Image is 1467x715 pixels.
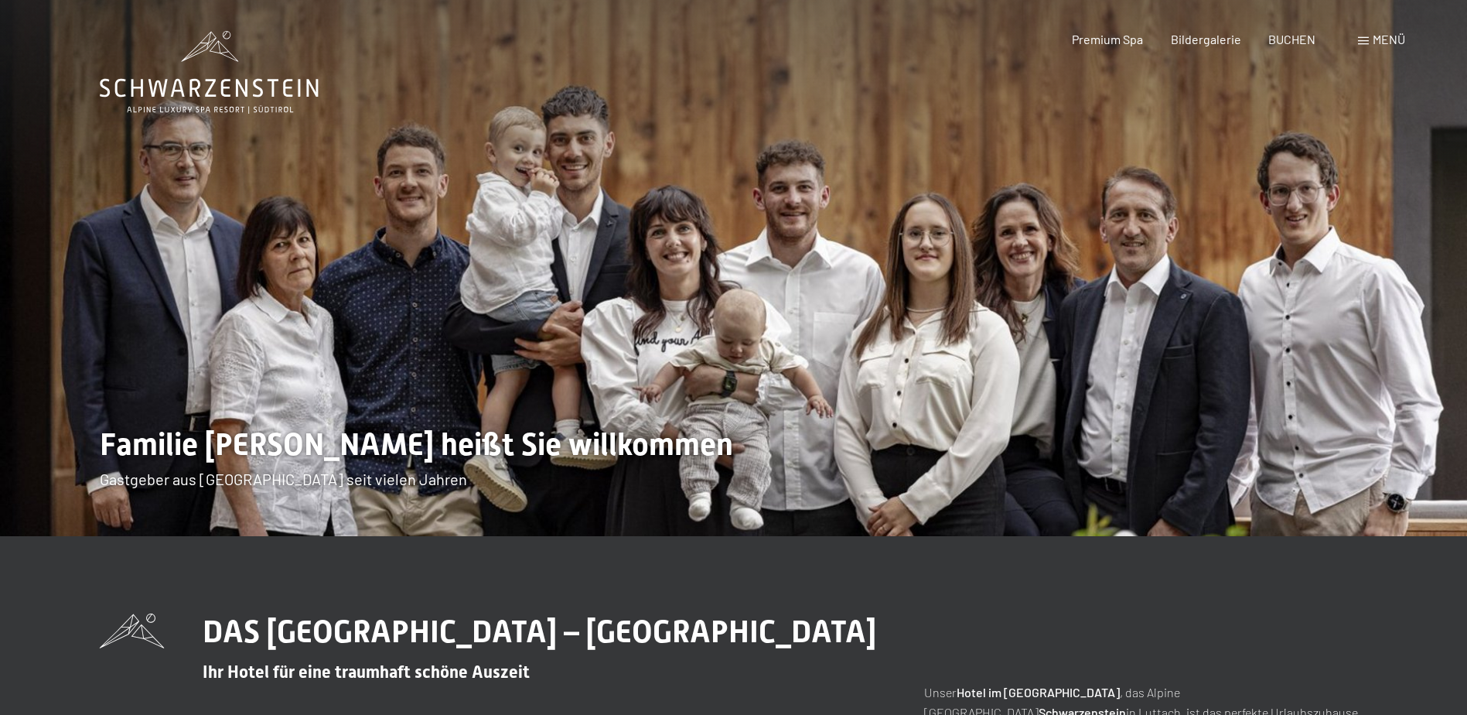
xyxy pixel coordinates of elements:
[100,470,467,488] span: Gastgeber aus [GEOGRAPHIC_DATA] seit vielen Jahren
[1072,32,1143,46] a: Premium Spa
[1268,32,1315,46] a: BUCHEN
[957,685,1120,700] strong: Hotel im [GEOGRAPHIC_DATA]
[1171,32,1241,46] a: Bildergalerie
[1373,32,1405,46] span: Menü
[203,662,530,682] span: Ihr Hotel für eine traumhaft schöne Auszeit
[203,614,876,650] span: DAS [GEOGRAPHIC_DATA] – [GEOGRAPHIC_DATA]
[100,426,733,463] span: Familie [PERSON_NAME] heißt Sie willkommen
